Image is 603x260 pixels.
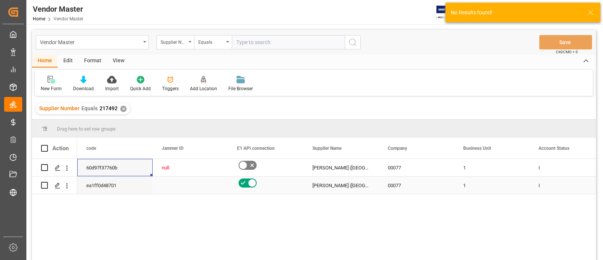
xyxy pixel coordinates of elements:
[198,37,224,46] div: Equals
[77,177,153,194] div: ea1ff0d48701
[303,177,379,194] div: [PERSON_NAME] ([GEOGRAPHIC_DATA]) - USD
[190,85,217,92] div: Add Location
[161,37,186,46] div: Supplier Number
[312,146,341,151] span: Supplier Name
[130,85,151,92] div: Quick Add
[105,85,119,92] div: Import
[194,35,232,49] button: open menu
[32,55,58,68] div: Home
[156,35,194,49] button: open menu
[58,55,78,68] div: Edit
[539,35,592,49] button: Save
[454,177,530,194] div: 1
[32,177,77,194] div: Press SPACE to select this row.
[33,16,45,22] a: Home
[107,55,130,68] div: View
[463,146,491,151] span: Business Unit
[41,85,62,92] div: New Form
[99,105,118,111] span: 217492
[81,105,98,111] span: Equals
[436,6,462,19] img: Exertis%20JAM%20-%20Email%20Logo.jpg_1722504956.jpg
[39,105,80,111] span: Supplier Number
[162,159,219,177] div: null
[120,106,127,112] div: ✕
[345,35,361,49] button: search button
[539,146,569,151] span: Account Status
[228,85,253,92] div: File Browser
[73,85,94,92] div: Download
[539,177,596,194] div: I
[539,159,596,177] div: I
[40,37,141,46] div: Vendor Master
[162,85,179,92] div: Triggers
[237,146,275,151] span: E1 API connection
[379,159,454,176] div: 00077
[52,145,69,152] div: Action
[36,35,149,49] button: open menu
[57,126,116,132] span: Drag here to set row groups
[451,9,580,17] div: No Results found!
[33,3,83,15] div: Vendor Master
[556,49,578,55] span: Ctrl/CMD + S
[232,35,345,49] input: Type to search
[162,146,184,151] span: Jammer ID
[454,159,530,176] div: 1
[32,159,77,177] div: Press SPACE to select this row.
[77,159,153,176] div: 60d97f37760b
[303,159,379,176] div: [PERSON_NAME] ([GEOGRAPHIC_DATA]) - USD
[379,177,454,194] div: 00077
[78,55,107,68] div: Format
[388,146,407,151] span: Company
[86,146,96,151] span: code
